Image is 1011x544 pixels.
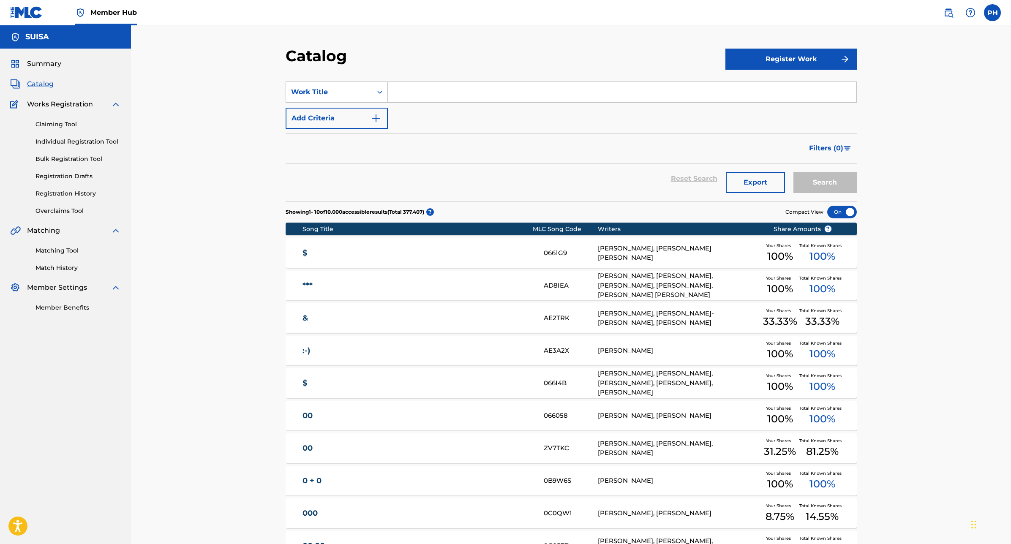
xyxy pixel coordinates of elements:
[805,314,839,329] span: 33.33 %
[544,281,598,291] div: AD8IEA
[766,405,794,411] span: Your Shares
[302,313,532,323] a: &
[286,82,857,201] form: Search Form
[544,248,598,258] div: 0661G9
[35,189,121,198] a: Registration History
[598,476,760,486] div: [PERSON_NAME]
[598,346,760,356] div: [PERSON_NAME]
[35,303,121,312] a: Member Benefits
[75,8,85,18] img: Top Rightsholder
[766,307,794,314] span: Your Shares
[35,264,121,272] a: Match History
[90,8,137,17] span: Member Hub
[302,509,532,518] a: 000
[825,226,831,232] span: ?
[598,271,760,300] div: [PERSON_NAME], [PERSON_NAME], [PERSON_NAME], [PERSON_NAME], [PERSON_NAME] [PERSON_NAME]
[844,146,851,151] img: filter
[35,155,121,163] a: Bulk Registration Tool
[766,373,794,379] span: Your Shares
[10,79,54,89] a: CatalogCatalog
[10,283,20,293] img: Member Settings
[766,438,794,444] span: Your Shares
[806,509,839,524] span: 14.55 %
[766,509,794,524] span: 8.75 %
[10,59,20,69] img: Summary
[767,411,793,427] span: 100 %
[969,503,1011,544] iframe: Chat Widget
[774,225,832,234] span: Share Amounts
[35,137,121,146] a: Individual Registration Tool
[598,439,760,458] div: [PERSON_NAME], [PERSON_NAME], [PERSON_NAME]
[598,309,760,328] div: [PERSON_NAME], [PERSON_NAME]-[PERSON_NAME], [PERSON_NAME]
[302,443,532,453] a: 00
[767,281,793,296] span: 100 %
[767,379,793,394] span: 100 %
[767,249,793,264] span: 100 %
[764,444,796,459] span: 31.25 %
[111,226,121,236] img: expand
[940,4,957,21] a: Public Search
[799,275,845,281] span: Total Known Shares
[35,172,121,181] a: Registration Drafts
[766,340,794,346] span: Your Shares
[10,99,21,109] img: Works Registration
[799,340,845,346] span: Total Known Shares
[302,346,532,356] a: :-)
[27,79,54,89] span: Catalog
[806,444,839,459] span: 81.25 %
[544,443,598,453] div: ZV7TKC
[799,535,845,541] span: Total Known Shares
[111,99,121,109] img: expand
[10,226,21,236] img: Matching
[943,8,954,18] img: search
[799,438,845,444] span: Total Known Shares
[10,59,61,69] a: SummarySummary
[35,120,121,129] a: Claiming Tool
[544,378,598,388] div: 066I4B
[27,283,87,293] span: Member Settings
[544,476,598,486] div: 0B9W6S
[27,226,60,236] span: Matching
[766,503,794,509] span: Your Shares
[809,249,835,264] span: 100 %
[809,346,835,362] span: 100 %
[35,246,121,255] a: Matching Tool
[27,59,61,69] span: Summary
[286,46,351,65] h2: Catalog
[785,208,823,216] span: Compact View
[10,32,20,42] img: Accounts
[544,411,598,421] div: 066058
[799,405,845,411] span: Total Known Shares
[799,242,845,249] span: Total Known Shares
[766,242,794,249] span: Your Shares
[799,470,845,476] span: Total Known Shares
[371,113,381,123] img: 9d2ae6d4665cec9f34b9.svg
[598,225,760,234] div: Writers
[302,248,532,258] a: $
[10,6,43,19] img: MLC Logo
[799,307,845,314] span: Total Known Shares
[763,314,797,329] span: 33.33 %
[725,49,857,70] button: Register Work
[809,476,835,492] span: 100 %
[302,476,532,486] a: 0 + 0
[426,208,434,216] span: ?
[799,373,845,379] span: Total Known Shares
[840,54,850,64] img: f7272a7cc735f4ea7f67.svg
[25,32,49,42] h5: SUISA
[726,172,785,193] button: Export
[969,503,1011,544] div: Chat-Widget
[302,411,532,421] a: 00
[767,346,793,362] span: 100 %
[809,281,835,296] span: 100 %
[598,244,760,263] div: [PERSON_NAME], [PERSON_NAME] [PERSON_NAME]
[971,512,976,537] div: Ziehen
[544,346,598,356] div: AE3A2X
[809,411,835,427] span: 100 %
[598,411,760,421] div: [PERSON_NAME], [PERSON_NAME]
[598,369,760,397] div: [PERSON_NAME], [PERSON_NAME], [PERSON_NAME], [PERSON_NAME], [PERSON_NAME]
[111,283,121,293] img: expand
[598,509,760,518] div: [PERSON_NAME], [PERSON_NAME]
[27,99,93,109] span: Works Registration
[799,503,845,509] span: Total Known Shares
